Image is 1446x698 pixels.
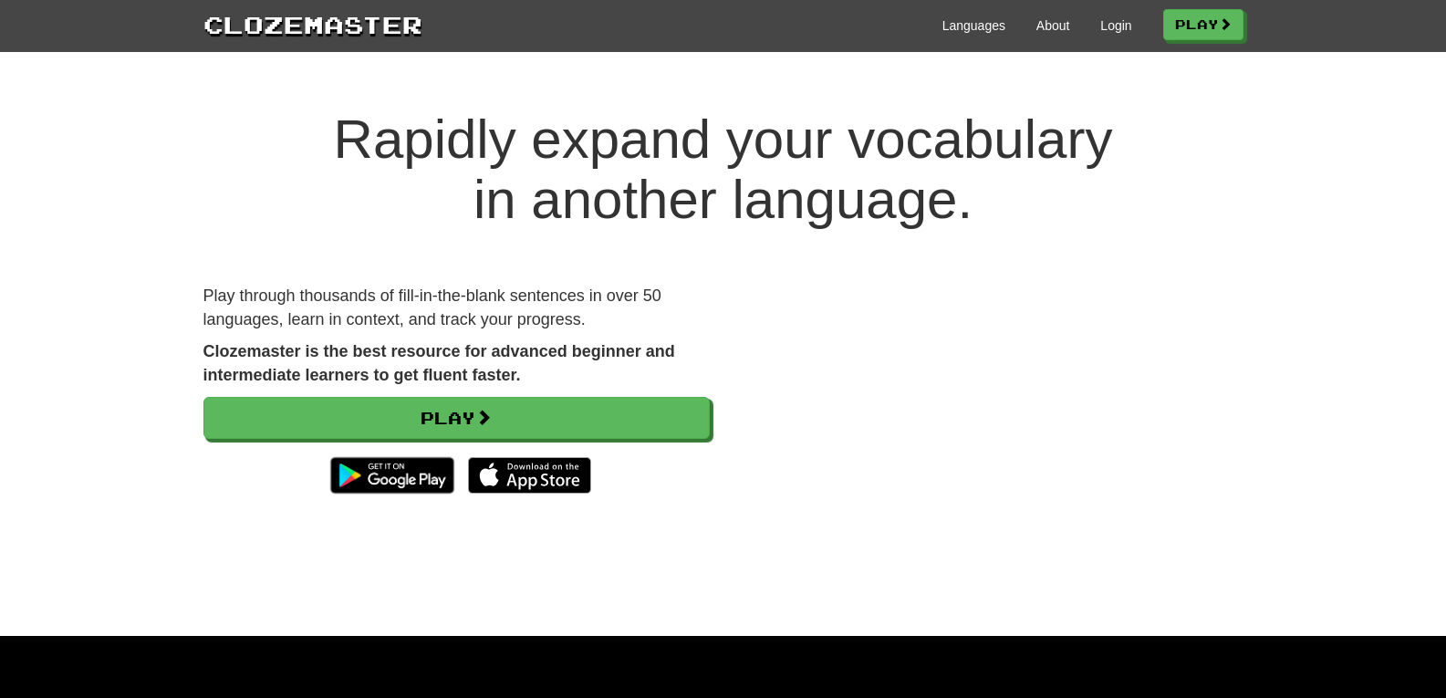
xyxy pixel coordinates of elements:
a: About [1036,16,1070,35]
strong: Clozemaster is the best resource for advanced beginner and intermediate learners to get fluent fa... [203,342,675,384]
a: Play [203,397,710,439]
img: Get it on Google Play [321,448,463,503]
a: Play [1163,9,1243,40]
img: Download_on_the_App_Store_Badge_US-UK_135x40-25178aeef6eb6b83b96f5f2d004eda3bffbb37122de64afbaef7... [468,457,591,494]
a: Languages [942,16,1005,35]
a: Clozemaster [203,7,422,41]
p: Play through thousands of fill-in-the-blank sentences in over 50 languages, learn in context, and... [203,285,710,331]
a: Login [1100,16,1131,35]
